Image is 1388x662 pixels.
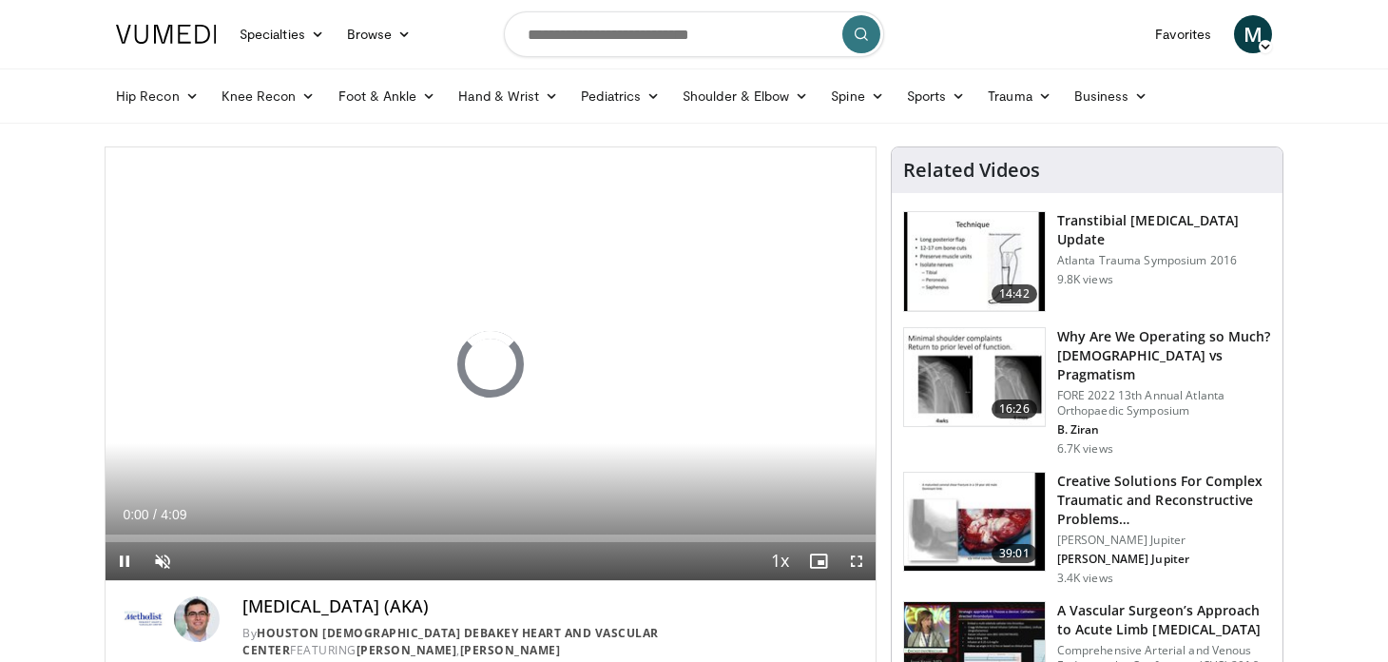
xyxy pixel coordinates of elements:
span: 16:26 [992,399,1037,419]
a: Foot & Ankle [327,77,448,115]
button: Unmute [144,542,182,580]
img: bKdxKv0jK92UJBOH4xMDoxOjRuMTvBNj.150x105_q85_crop-smart_upscale.jpg [904,212,1045,311]
p: [PERSON_NAME] Jupiter [1057,552,1271,567]
p: [PERSON_NAME] Jupiter [1057,533,1271,548]
a: M [1234,15,1272,53]
a: Pediatrics [569,77,671,115]
a: 16:26 Why Are We Operating so Much? [DEMOGRAPHIC_DATA] vs Pragmatism FORE 2022 13th Annual Atlant... [903,327,1271,457]
a: Shoulder & Elbow [671,77,819,115]
h4: [MEDICAL_DATA] (AKA) [242,596,860,617]
video-js: Video Player [106,147,876,581]
a: [PERSON_NAME] [460,642,561,658]
a: Houston [DEMOGRAPHIC_DATA] DeBakey Heart and Vascular Center [242,625,659,658]
p: FORE 2022 13th Annual Atlanta Orthopaedic Symposium [1057,388,1271,419]
h4: Related Videos [903,159,1040,182]
a: Hip Recon [105,77,210,115]
h3: Transtibial [MEDICAL_DATA] Update [1057,211,1271,249]
button: Pause [106,542,144,580]
img: d4e3069d-b54d-4211-8b60-60b49490d956.150x105_q85_crop-smart_upscale.jpg [904,473,1045,572]
button: Enable picture-in-picture mode [800,542,838,580]
div: By FEATURING , [242,625,860,659]
button: Fullscreen [838,542,876,580]
span: / [153,507,157,522]
h3: Creative Solutions For Complex Traumatic and Reconstructive Problems… [1057,472,1271,529]
a: Trauma [976,77,1063,115]
a: [PERSON_NAME] [357,642,457,658]
span: 0:00 [123,507,148,522]
p: 9.8K views [1057,272,1113,287]
p: Atlanta Trauma Symposium 2016 [1057,253,1271,268]
span: 39:01 [992,544,1037,563]
img: VuMedi Logo [116,25,217,44]
img: Houston Methodist DeBakey Heart and Vascular Center [121,596,166,642]
p: 3.4K views [1057,571,1113,586]
a: Sports [896,77,977,115]
h3: Why Are We Operating so Much? [DEMOGRAPHIC_DATA] vs Pragmatism [1057,327,1271,384]
a: 14:42 Transtibial [MEDICAL_DATA] Update Atlanta Trauma Symposium 2016 9.8K views [903,211,1271,312]
img: 99079dcb-b67f-40ef-8516-3995f3d1d7db.150x105_q85_crop-smart_upscale.jpg [904,328,1045,427]
h3: A Vascular Surgeon’s Approach to Acute Limb [MEDICAL_DATA] [1057,601,1271,639]
button: Playback Rate [761,542,800,580]
a: Specialties [228,15,336,53]
span: 4:09 [161,507,186,522]
a: Knee Recon [210,77,327,115]
p: B. Ziran [1057,422,1271,438]
a: Browse [336,15,423,53]
span: 14:42 [992,284,1037,303]
a: 39:01 Creative Solutions For Complex Traumatic and Reconstructive Problems… [PERSON_NAME] Jupiter... [903,472,1271,586]
a: Spine [819,77,895,115]
p: 6.7K views [1057,441,1113,457]
a: Hand & Wrist [447,77,569,115]
div: Progress Bar [106,535,876,542]
img: Avatar [174,596,220,642]
a: Favorites [1144,15,1223,53]
input: Search topics, interventions [504,11,884,57]
a: Business [1063,77,1160,115]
